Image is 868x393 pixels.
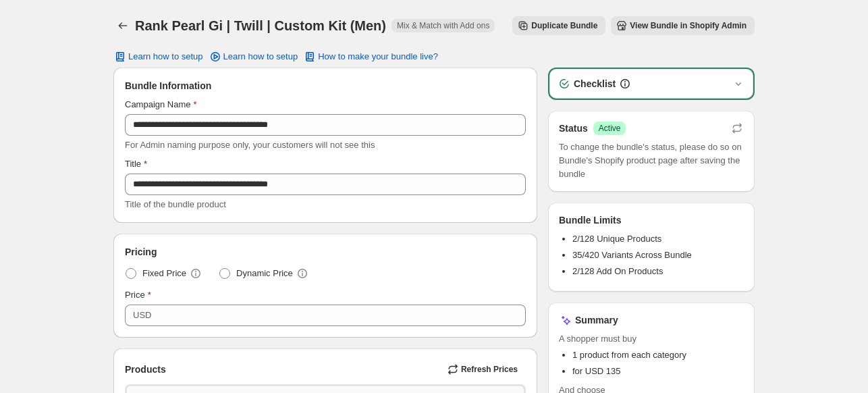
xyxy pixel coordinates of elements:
[295,47,446,66] button: How to make your bundle live?
[125,363,166,376] span: Products
[572,250,692,260] span: 35/420 Variants Across Bundle
[572,365,744,378] li: for USD 135
[512,16,605,35] button: Duplicate Bundle
[442,360,526,379] button: Refresh Prices
[599,123,621,134] span: Active
[574,77,616,90] h3: Checklist
[461,364,518,375] span: Refresh Prices
[128,51,203,62] span: Learn how to setup
[611,16,755,35] button: View Bundle in Shopify Admin
[125,79,211,93] span: Bundle Information
[236,267,293,280] span: Dynamic Price
[125,140,375,150] span: For Admin naming purpose only, your customers will not see this
[531,20,597,31] span: Duplicate Bundle
[125,98,197,111] label: Campaign Name
[125,157,147,171] label: Title
[559,140,744,181] span: To change the bundle's status, please do so on Bundle's Shopify product page after saving the bundle
[125,288,151,302] label: Price
[572,234,661,244] span: 2/128 Unique Products
[559,332,744,346] span: A shopper must buy
[125,245,157,259] span: Pricing
[135,18,386,34] h1: Rank Pearl Gi | Twill | Custom Kit (Men)
[223,51,298,62] span: Learn how to setup
[572,266,663,276] span: 2/128 Add On Products
[200,47,306,66] a: Learn how to setup
[397,20,489,31] span: Mix & Match with Add ons
[125,199,226,209] span: Title of the bundle product
[133,309,151,322] div: USD
[572,348,744,362] li: 1 product from each category
[142,267,186,280] span: Fixed Price
[318,51,438,62] span: How to make your bundle live?
[105,47,211,66] button: Learn how to setup
[559,122,588,135] h3: Status
[575,313,618,327] h3: Summary
[630,20,747,31] span: View Bundle in Shopify Admin
[559,213,622,227] h3: Bundle Limits
[113,16,132,35] button: Back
